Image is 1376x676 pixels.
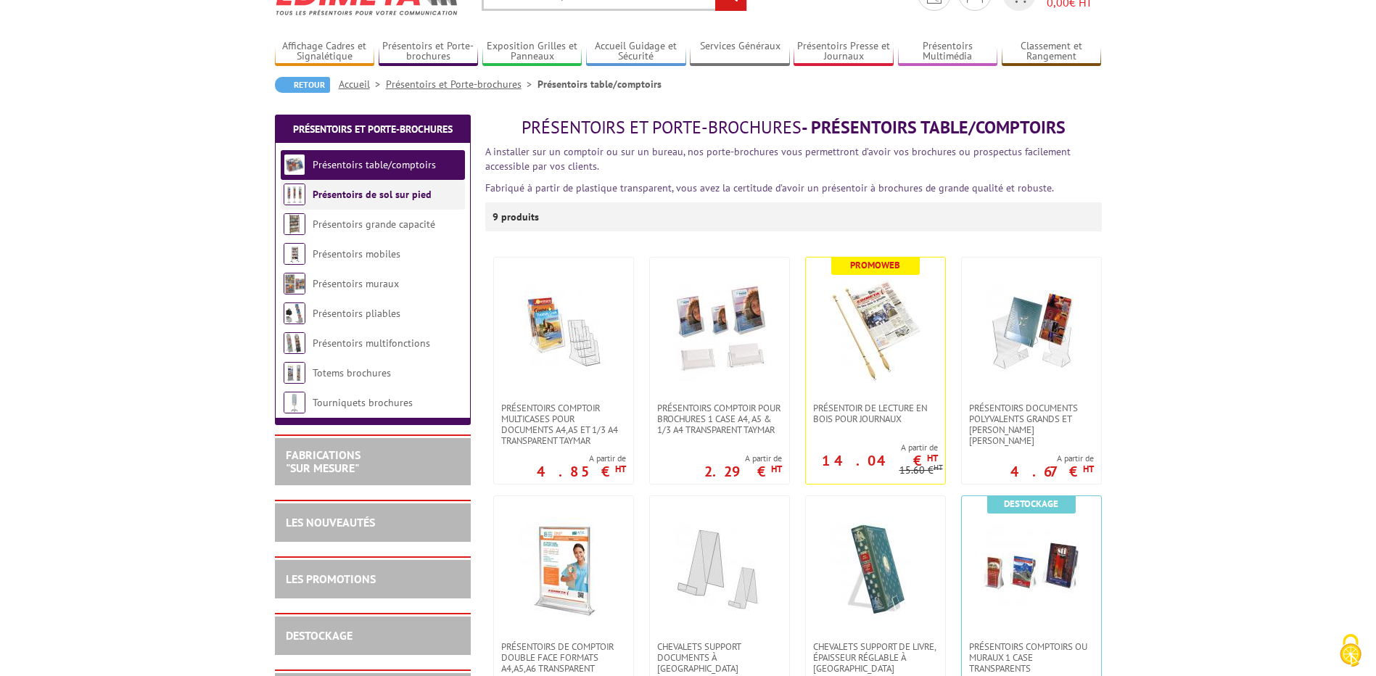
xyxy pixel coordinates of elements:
a: Présentoirs et Porte-brochures [293,123,453,136]
span: PRÉSENTOIRS DE COMPTOIR DOUBLE FACE FORMATS A4,A5,A6 TRANSPARENT [501,641,626,674]
img: PRÉSENTOIRS DE COMPTOIR DOUBLE FACE FORMATS A4,A5,A6 TRANSPARENT [513,518,614,619]
span: A partir de [537,453,626,464]
h1: - Présentoirs table/comptoirs [485,118,1102,137]
a: Présentoirs Documents Polyvalents Grands et [PERSON_NAME] [PERSON_NAME] [962,403,1101,446]
font: A installer sur un comptoir ou sur un bureau, nos porte-brochures vous permettront d’avoir vos br... [485,145,1071,173]
sup: HT [934,462,943,472]
button: Cookies (fenêtre modale) [1325,627,1376,676]
span: A partir de [1010,453,1094,464]
span: A partir de [704,453,782,464]
img: Présentoirs de sol sur pied [284,184,305,205]
a: Présentoirs muraux [313,277,399,290]
img: Présentoirs Documents Polyvalents Grands et Petits Modèles [981,279,1082,381]
sup: HT [927,452,938,464]
a: Retour [275,77,330,93]
a: Présentoirs et Porte-brochures [379,40,479,64]
a: PRÉSENTOIRS DE COMPTOIR DOUBLE FACE FORMATS A4,A5,A6 TRANSPARENT [494,641,633,674]
p: 4.67 € [1010,467,1094,476]
img: CHEVALETS SUPPORT DOCUMENTS À POSER [669,518,770,619]
img: Présentoirs multifonctions [284,332,305,354]
img: Présentoirs muraux [284,273,305,294]
span: Présentoirs et Porte-brochures [522,116,802,139]
sup: HT [1083,463,1094,475]
a: Accueil [339,78,386,91]
img: CHEVALETS SUPPORT DE LIVRE, ÉPAISSEUR RÉGLABLE À POSER [825,518,926,619]
a: Présentoirs Presse et Journaux [794,40,894,64]
a: Présentoirs grande capacité [313,218,435,231]
a: LES PROMOTIONS [286,572,376,586]
a: Présentoirs comptoirs ou muraux 1 case Transparents [962,641,1101,674]
img: Présentoirs mobiles [284,243,305,265]
img: Présentoirs comptoir multicases POUR DOCUMENTS A4,A5 ET 1/3 A4 TRANSPARENT TAYMAR [513,279,614,381]
a: Classement et Rangement [1002,40,1102,64]
img: Présentoirs comptoirs ou muraux 1 case Transparents [981,518,1082,619]
a: Présentoirs Multimédia [898,40,998,64]
p: 15.60 € [899,465,943,476]
img: Cookies (fenêtre modale) [1332,632,1369,669]
span: Présentoirs Documents Polyvalents Grands et [PERSON_NAME] [PERSON_NAME] [969,403,1094,446]
p: 2.29 € [704,467,782,476]
a: Tourniquets brochures [313,396,413,409]
img: Totems brochures [284,362,305,384]
sup: HT [615,463,626,475]
a: Présentoir de lecture en bois pour journaux [806,403,945,424]
span: A partir de [806,442,938,453]
span: PRÉSENTOIRS COMPTOIR POUR BROCHURES 1 CASE A4, A5 & 1/3 A4 TRANSPARENT taymar [657,403,782,435]
a: LES NOUVEAUTÉS [286,515,375,529]
span: Présentoirs comptoirs ou muraux 1 case Transparents [969,641,1094,674]
span: Présentoir de lecture en bois pour journaux [813,403,938,424]
font: Fabriqué à partir de plastique transparent, vous avez la certitude d’avoir un présentoir à brochu... [485,181,1054,194]
b: Destockage [1004,498,1058,510]
img: Présentoirs table/comptoirs [284,154,305,176]
a: Présentoirs mobiles [313,247,400,260]
li: Présentoirs table/comptoirs [537,77,662,91]
img: Tourniquets brochures [284,392,305,413]
span: CHEVALETS SUPPORT DE LIVRE, ÉPAISSEUR RÉGLABLE À [GEOGRAPHIC_DATA] [813,641,938,674]
img: Présentoirs pliables [284,302,305,324]
a: Services Généraux [690,40,790,64]
a: CHEVALETS SUPPORT DOCUMENTS À [GEOGRAPHIC_DATA] [650,641,789,674]
img: Présentoirs grande capacité [284,213,305,235]
a: Présentoirs comptoir multicases POUR DOCUMENTS A4,A5 ET 1/3 A4 TRANSPARENT TAYMAR [494,403,633,446]
a: FABRICATIONS"Sur Mesure" [286,448,361,475]
a: PRÉSENTOIRS COMPTOIR POUR BROCHURES 1 CASE A4, A5 & 1/3 A4 TRANSPARENT taymar [650,403,789,435]
a: Totems brochures [313,366,391,379]
p: 9 produits [493,202,547,231]
a: CHEVALETS SUPPORT DE LIVRE, ÉPAISSEUR RÉGLABLE À [GEOGRAPHIC_DATA] [806,641,945,674]
span: CHEVALETS SUPPORT DOCUMENTS À [GEOGRAPHIC_DATA] [657,641,782,674]
b: Promoweb [850,259,900,271]
a: Présentoirs multifonctions [313,337,430,350]
a: Accueil Guidage et Sécurité [586,40,686,64]
img: PRÉSENTOIRS COMPTOIR POUR BROCHURES 1 CASE A4, A5 & 1/3 A4 TRANSPARENT taymar [669,279,770,381]
span: Présentoirs comptoir multicases POUR DOCUMENTS A4,A5 ET 1/3 A4 TRANSPARENT TAYMAR [501,403,626,446]
a: Présentoirs pliables [313,307,400,320]
a: Présentoirs de sol sur pied [313,188,432,201]
a: Présentoirs table/comptoirs [313,158,436,171]
a: Exposition Grilles et Panneaux [482,40,582,64]
p: 14.04 € [822,456,938,465]
a: Présentoirs et Porte-brochures [386,78,537,91]
a: Affichage Cadres et Signalétique [275,40,375,64]
img: Présentoir de lecture en bois pour journaux [825,279,926,381]
p: 4.85 € [537,467,626,476]
sup: HT [771,463,782,475]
